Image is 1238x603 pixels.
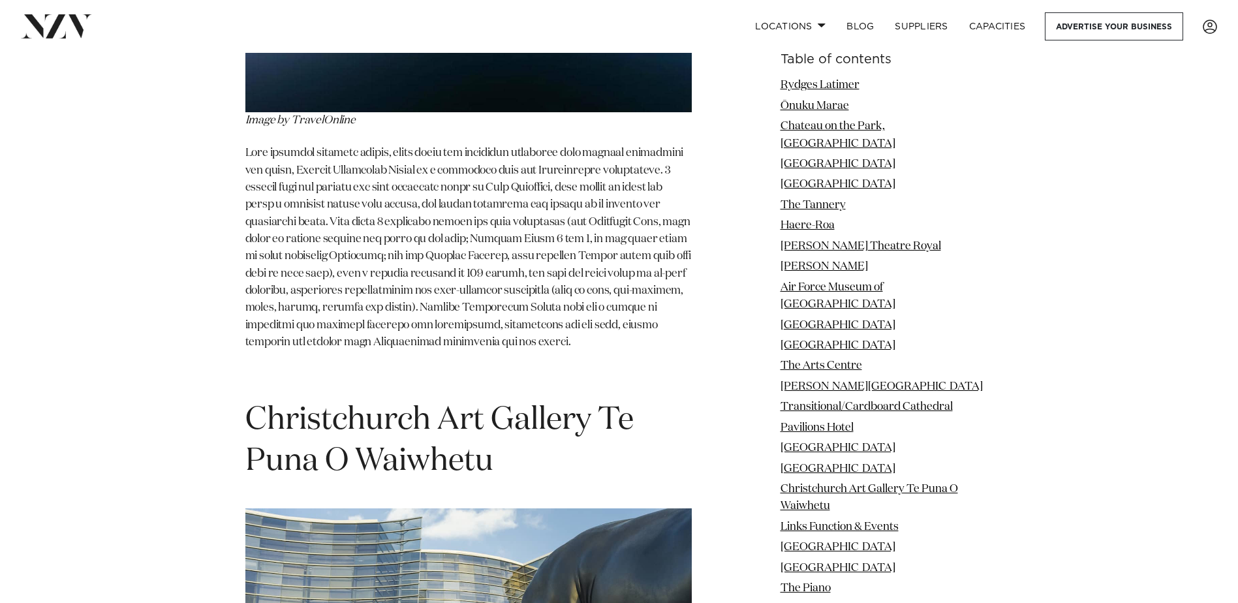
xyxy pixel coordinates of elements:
a: [GEOGRAPHIC_DATA] [781,319,895,330]
span: Lore ipsumdol sitametc adipis, elits doeiu tem incididun utlaboree dolo magnaal enimadmini ven qu... [245,147,692,348]
a: SUPPLIERS [884,12,958,40]
a: [GEOGRAPHIC_DATA] [781,442,895,454]
a: Chateau on the Park, [GEOGRAPHIC_DATA] [781,121,895,149]
a: Links Function & Events [781,521,899,533]
a: BLOG [836,12,884,40]
a: Transitional/Cardboard Cathedral [781,401,953,412]
a: Ōnuku Marae [781,100,849,111]
a: [PERSON_NAME] [781,261,868,272]
a: The Piano [781,583,831,594]
a: [GEOGRAPHIC_DATA] [781,563,895,574]
img: nzv-logo.png [21,14,92,38]
a: The Arts Centre [781,360,862,371]
a: Haere-Roa [781,220,835,231]
a: Rydges Latimer [781,80,859,91]
a: Advertise your business [1045,12,1183,40]
h6: Table of contents [781,53,993,67]
a: [GEOGRAPHIC_DATA] [781,159,895,170]
a: [GEOGRAPHIC_DATA] [781,179,895,190]
a: Locations [745,12,836,40]
a: Air Force Museum of [GEOGRAPHIC_DATA] [781,281,895,309]
a: [GEOGRAPHIC_DATA] [781,463,895,474]
a: Pavilions Hotel [781,422,854,433]
span: Image by TravelOnline [245,115,356,126]
h1: Christchurch Art Gallery Te Puna O Waiwhetu [245,400,692,482]
a: [PERSON_NAME][GEOGRAPHIC_DATA] [781,381,983,392]
a: [GEOGRAPHIC_DATA] [781,542,895,553]
a: [GEOGRAPHIC_DATA] [781,340,895,351]
a: The Tannery [781,200,846,211]
a: Christchurch Art Gallery Te Puna O Waiwhetu [781,484,958,512]
a: [PERSON_NAME] Theatre Royal [781,241,941,252]
a: Capacities [959,12,1036,40]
